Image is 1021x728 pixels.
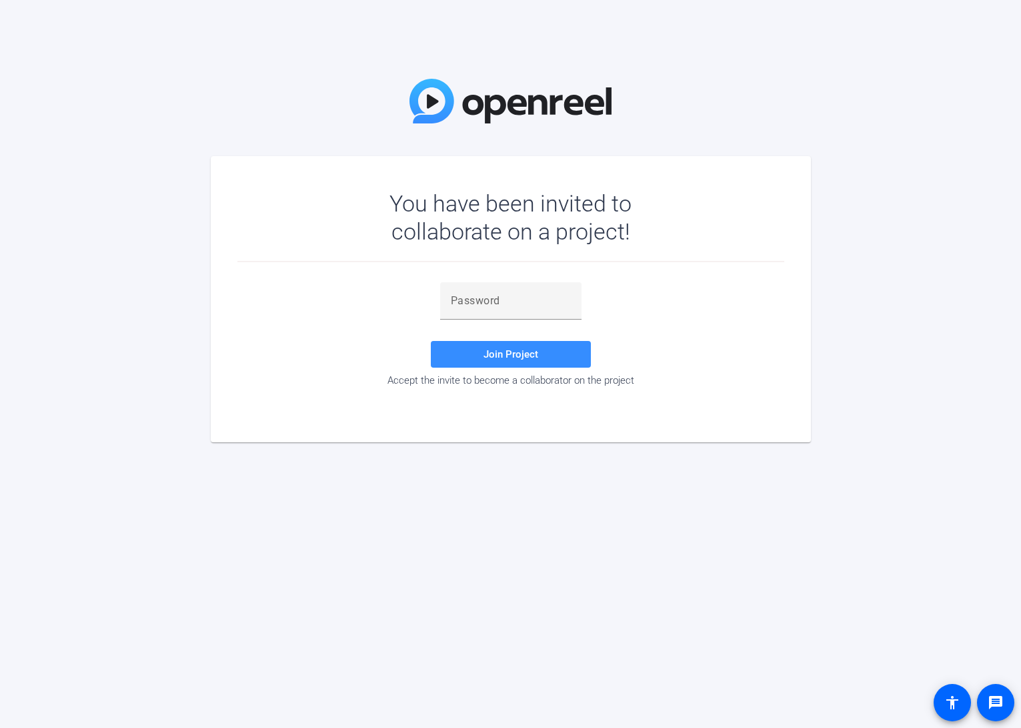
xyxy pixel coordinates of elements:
[944,695,960,711] mat-icon: accessibility
[237,374,784,386] div: Accept the invite to become a collaborator on the project
[409,79,612,123] img: OpenReel Logo
[988,695,1004,711] mat-icon: message
[351,190,670,246] div: You have been invited to collaborate on a project!
[431,341,591,368] button: Join Project
[483,348,538,360] span: Join Project
[451,293,571,309] input: Password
